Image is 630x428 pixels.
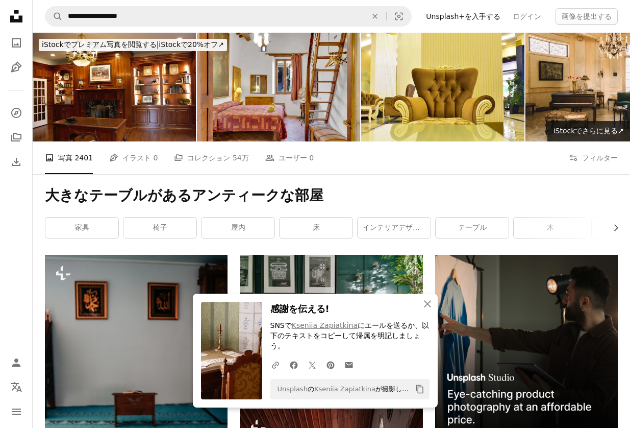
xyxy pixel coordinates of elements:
[436,218,509,238] a: テーブル
[33,33,196,141] img: オフィス
[507,8,547,25] a: ログイン
[280,218,352,238] a: 床
[233,152,249,163] span: 54万
[154,152,158,163] span: 0
[285,354,303,375] a: Facebookでシェアする
[361,33,524,141] img: ベロアアームチェア
[45,6,412,27] form: サイト内でビジュアルを探す
[6,401,27,422] button: メニュー
[292,321,358,329] a: Kseniia Zapiatkina
[109,141,158,174] a: イラスト 0
[42,40,224,49] span: iStockで20%オフ ↗
[6,103,27,123] a: 探す
[278,385,308,393] a: Unsplash
[569,141,618,174] button: フィルター
[420,8,507,25] a: Unsplash+を入手する
[240,255,422,396] img: 茶色の革張りのソファと鉢植えの植物があるリビングルーム
[6,377,27,397] button: 言語
[6,127,27,148] a: コレクション
[197,33,360,141] img: 木製家具と居心地の良いベッドを備えたベッドルームのインテリア
[303,354,321,375] a: Twitterでシェアする
[174,141,248,174] a: コレクション 54万
[514,218,587,238] a: 木
[6,352,27,373] a: ログイン / 登録する
[314,385,375,393] a: Kseniia Zapiatkina
[272,381,411,397] span: の が撮影した写真
[270,302,430,317] h3: 感謝を伝える!
[123,218,196,238] a: 椅子
[45,7,63,26] button: Unsplashで検索する
[321,354,340,375] a: Pinterestでシェアする
[340,354,358,375] a: Eメールでシェアする
[387,7,411,26] button: ビジュアル検索
[411,381,429,398] button: クリップボードにコピーする
[364,7,386,26] button: 全てクリア
[6,57,27,78] a: イラスト
[45,186,618,205] h1: 大きなテーブルがあるアンティークな部屋
[45,388,228,397] a: 部屋の敷物の上に座っている2つのミニチュアスツール
[556,8,618,25] button: 画像を提出する
[42,40,159,49] span: iStockでプレミアム写真を閲覧する |
[309,152,314,163] span: 0
[6,33,27,53] a: 写真
[45,218,118,238] a: 家具
[6,152,27,172] a: ダウンロード履歴
[553,127,624,135] span: iStockでさらに見る ↗
[547,121,630,141] a: iStockでさらに見る↗
[270,321,430,351] p: SNSで にエールを送るか、以下のテキストをコピーして帰属を明記しましょう。
[265,141,314,174] a: ユーザー 0
[607,218,618,238] button: リストを右にスクロールする
[201,218,274,238] a: 屋内
[358,218,431,238] a: インテリアデザイン
[33,33,233,57] a: iStockでプレミアム写真を閲覧する|iStockで20%オフ↗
